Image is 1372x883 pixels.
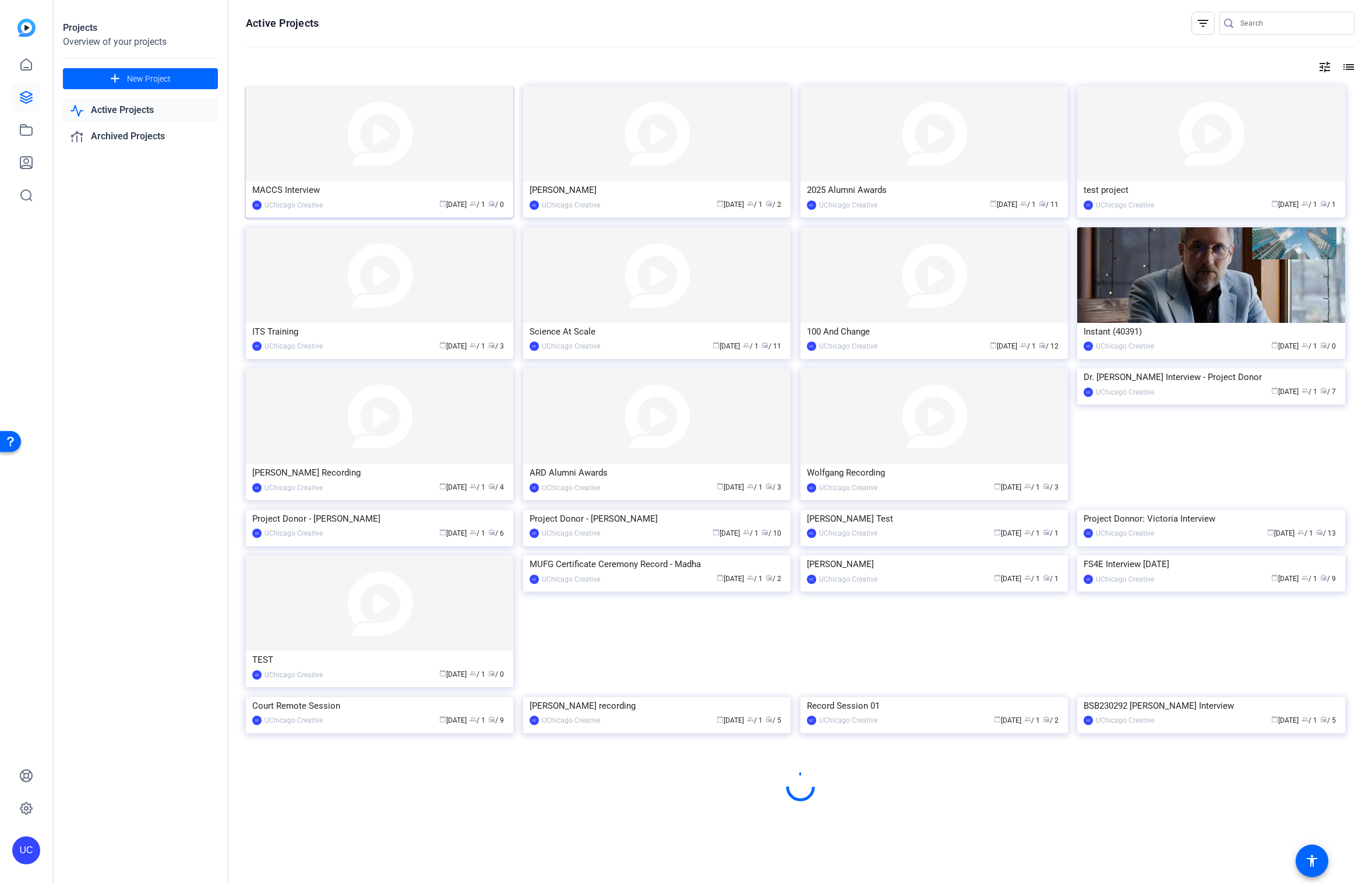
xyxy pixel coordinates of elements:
span: radio [1043,529,1050,536]
span: group [1020,342,1027,349]
span: calendar_today [994,529,1001,536]
span: / 1 [1302,716,1317,724]
span: group [470,670,477,677]
span: calendar_today [994,483,1001,490]
span: group [743,529,750,536]
span: / 1 [470,716,485,724]
span: group [1302,716,1308,723]
div: UChicago Creative [819,715,877,726]
div: [PERSON_NAME] [530,181,784,199]
div: UC [807,529,816,538]
div: UChicago Creative [264,527,323,539]
span: calendar_today [439,200,446,207]
span: / 0 [488,200,504,209]
div: ARD Alumni Awards [530,464,784,481]
span: group [1302,574,1308,581]
span: radio [761,529,768,536]
a: Active Projects [63,98,218,122]
span: / 1 [1297,529,1313,537]
div: UC [807,575,816,584]
div: Project Donnor: Victoria Interview [1084,510,1338,527]
span: / 1 [1043,575,1059,583]
span: radio [766,200,773,207]
span: calendar_today [1271,200,1278,207]
div: UChicago Creative [1096,527,1154,539]
div: UChicago Creative [1096,574,1154,585]
span: / 11 [1039,200,1059,209]
mat-icon: add [108,72,122,86]
span: calendar_today [994,716,1001,723]
div: [PERSON_NAME] Test [807,510,1061,527]
span: calendar_today [717,483,724,490]
h1: Active Projects [246,16,319,30]
span: [DATE] [439,529,467,537]
span: group [747,483,754,490]
span: / 4 [488,483,504,491]
span: [DATE] [717,483,744,491]
span: / 10 [761,529,781,537]
mat-icon: accessibility [1305,854,1319,868]
span: / 7 [1320,388,1336,396]
span: [DATE] [990,342,1017,350]
span: radio [1043,483,1050,490]
span: radio [1043,574,1050,581]
div: Projects [63,21,218,35]
span: / 2 [766,575,781,583]
span: radio [1316,529,1323,536]
div: UChicago Creative [542,340,600,352]
span: / 0 [1320,342,1336,350]
a: Archived Projects [63,125,218,149]
span: [DATE] [994,529,1021,537]
div: UC [530,342,539,351]
div: UC [807,483,816,492]
div: Dr. [PERSON_NAME] Interview - Project Donor [1084,368,1338,386]
span: [DATE] [1271,200,1299,209]
span: / 9 [488,716,504,724]
div: UChicago Creative [819,574,877,585]
div: 100 And Change [807,323,1061,340]
span: / 1 [470,670,485,678]
span: radio [488,342,495,349]
span: / 1 [743,529,759,537]
span: [DATE] [717,716,744,724]
div: UC [1084,575,1093,584]
span: [DATE] [439,483,467,491]
div: MUFG Certificate Ceremony Record - Madha [530,555,784,573]
mat-icon: tune [1318,60,1332,74]
span: [DATE] [439,716,467,724]
span: group [470,200,477,207]
span: / 0 [488,670,504,678]
span: / 9 [1320,575,1336,583]
span: calendar_today [717,200,724,207]
span: radio [761,342,768,349]
span: radio [1320,200,1327,207]
span: calendar_today [990,200,997,207]
span: [DATE] [1267,529,1295,537]
div: test project [1084,181,1338,199]
input: Search [1240,16,1345,30]
div: UC [1084,529,1093,538]
span: [DATE] [717,200,744,209]
span: group [1302,200,1308,207]
div: Overview of your projects [63,35,218,49]
span: group [470,716,477,723]
span: [DATE] [439,200,467,209]
div: UChicago Creative [264,482,323,494]
span: / 5 [1320,716,1336,724]
span: calendar_today [717,716,724,723]
span: [DATE] [1271,342,1299,350]
div: UChicago Creative [819,340,877,352]
span: / 3 [1043,483,1059,491]
div: UC [252,670,262,680]
span: calendar_today [1271,716,1278,723]
span: / 1 [1302,200,1317,209]
span: [DATE] [994,575,1021,583]
span: / 1 [1024,716,1040,724]
span: / 6 [488,529,504,537]
span: radio [488,716,495,723]
span: group [1302,342,1308,349]
span: / 1 [747,575,763,583]
div: UC [530,529,539,538]
span: calendar_today [1271,574,1278,581]
mat-icon: list [1341,60,1355,74]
